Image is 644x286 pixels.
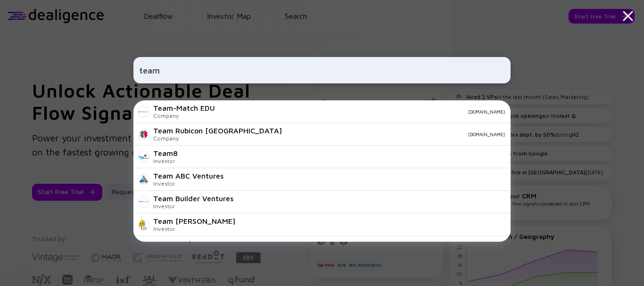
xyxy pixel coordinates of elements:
[289,131,505,137] div: [DOMAIN_NAME]
[153,135,282,142] div: Company
[153,180,223,187] div: Investor
[153,194,233,203] div: Team Builder Ventures
[153,172,223,180] div: Team ABC Ventures
[153,126,282,135] div: Team Rubicon [GEOGRAPHIC_DATA]
[153,203,233,210] div: Investor
[139,62,505,79] input: Search Company or Investor...
[223,109,505,114] div: [DOMAIN_NAME]
[153,104,215,112] div: Team-Match EDU
[153,239,191,248] div: TEAMFund
[153,157,178,164] div: Investor
[153,112,215,119] div: Company
[153,225,235,232] div: Investor
[153,149,178,157] div: Team8
[153,217,235,225] div: Team [PERSON_NAME]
